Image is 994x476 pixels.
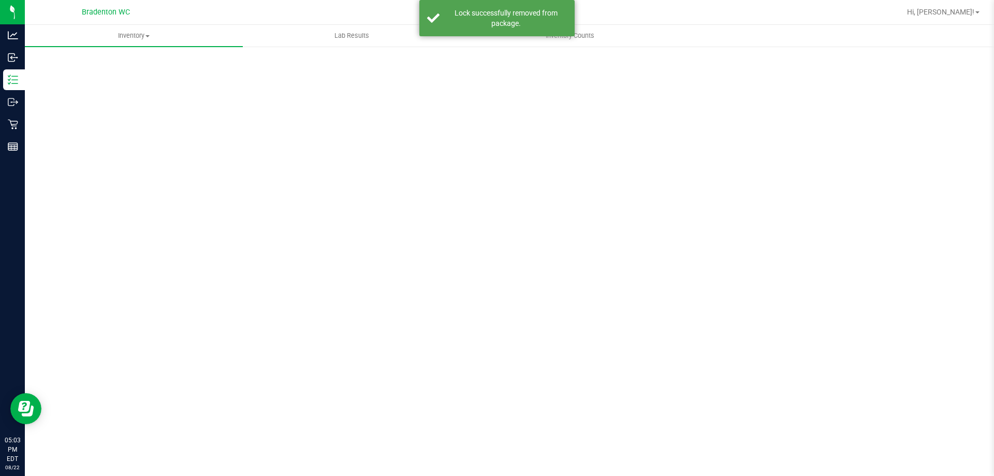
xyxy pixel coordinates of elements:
[445,8,567,28] div: Lock successfully removed from package.
[243,25,461,47] a: Lab Results
[8,97,18,107] inline-svg: Outbound
[25,31,243,40] span: Inventory
[8,75,18,85] inline-svg: Inventory
[10,393,41,424] iframe: Resource center
[320,31,383,40] span: Lab Results
[8,30,18,40] inline-svg: Analytics
[5,436,20,464] p: 05:03 PM EDT
[907,8,974,16] span: Hi, [PERSON_NAME]!
[8,141,18,152] inline-svg: Reports
[82,8,130,17] span: Bradenton WC
[5,464,20,471] p: 08/22
[8,119,18,129] inline-svg: Retail
[8,52,18,63] inline-svg: Inbound
[25,25,243,47] a: Inventory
